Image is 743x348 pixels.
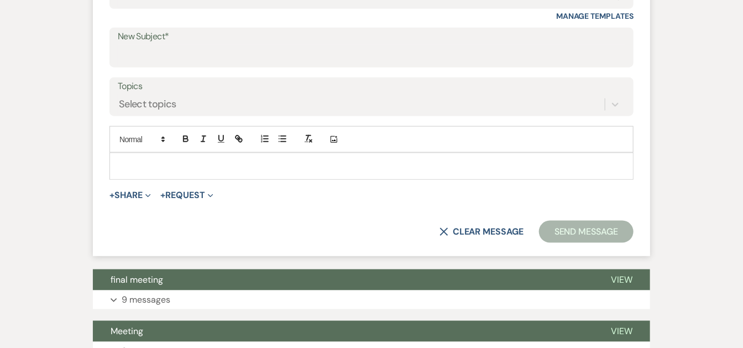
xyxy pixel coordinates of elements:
[161,191,213,200] button: Request
[93,321,593,342] button: Meeting
[111,325,143,337] span: Meeting
[109,191,151,200] button: Share
[93,269,593,290] button: final meeting
[93,290,650,309] button: 9 messages
[611,274,632,285] span: View
[593,321,650,342] button: View
[161,191,166,200] span: +
[109,191,114,200] span: +
[556,11,634,21] a: Manage Templates
[118,79,625,95] label: Topics
[593,269,650,290] button: View
[611,325,632,337] span: View
[439,227,524,236] button: Clear message
[122,293,170,307] p: 9 messages
[118,29,625,45] label: New Subject*
[539,221,634,243] button: Send Message
[119,97,176,112] div: Select topics
[111,274,163,285] span: final meeting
